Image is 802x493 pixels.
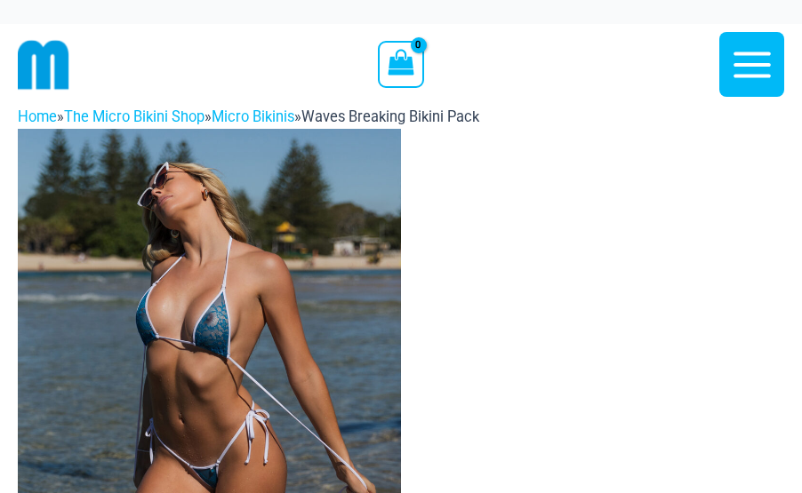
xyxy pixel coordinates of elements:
span: » » » [18,108,479,125]
span: Waves Breaking Bikini Pack [301,108,479,125]
a: Micro Bikinis [212,108,294,125]
a: Home [18,108,57,125]
img: cropped mm emblem [18,39,69,91]
a: View Shopping Cart, empty [378,41,423,87]
a: The Micro Bikini Shop [64,108,205,125]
